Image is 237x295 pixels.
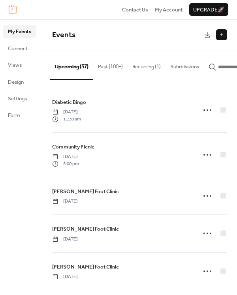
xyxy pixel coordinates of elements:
[166,51,204,79] button: Submissions
[52,225,119,233] span: [PERSON_NAME] Foot Clinic
[52,188,119,195] span: [PERSON_NAME] Foot Clinic
[155,6,182,14] span: My Account
[8,28,31,36] span: My Events
[3,25,36,38] a: My Events
[52,143,94,151] a: Community Picnic
[52,28,75,42] span: Events
[52,198,78,205] span: [DATE]
[9,5,17,14] img: logo
[52,160,79,167] span: 5:00 pm
[122,6,148,13] a: Contact Us
[52,263,119,271] span: [PERSON_NAME] Foot Clinic
[52,273,78,280] span: [DATE]
[52,98,86,107] a: Diabetic Bingo
[52,153,79,160] span: [DATE]
[128,51,166,79] button: Recurring (1)
[50,51,93,79] button: Upcoming (37)
[189,3,228,16] button: Upgrade🚀
[3,75,36,88] a: Design
[3,42,36,54] a: Connect
[52,236,78,243] span: [DATE]
[3,109,36,121] a: Form
[52,263,119,271] a: [PERSON_NAME] Foot Clinic
[52,225,119,233] a: [PERSON_NAME] Foot Clinic
[52,187,119,196] a: [PERSON_NAME] Foot Clinic
[155,6,182,13] a: My Account
[3,92,36,105] a: Settings
[8,61,22,69] span: Views
[93,51,128,79] button: Past (100+)
[193,6,224,14] span: Upgrade 🚀
[8,45,28,53] span: Connect
[8,78,24,86] span: Design
[3,58,36,71] a: Views
[52,116,81,123] span: 11:30 am
[8,111,20,119] span: Form
[122,6,148,14] span: Contact Us
[52,98,86,106] span: Diabetic Bingo
[52,109,81,116] span: [DATE]
[8,95,27,103] span: Settings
